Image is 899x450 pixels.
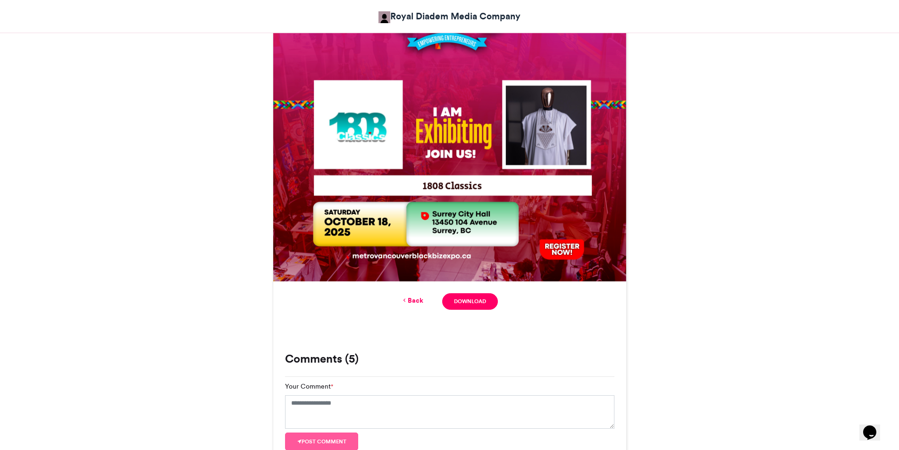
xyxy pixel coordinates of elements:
[378,9,521,23] a: Royal Diadem Media Company
[378,11,390,23] img: Sunday Adebakin
[285,382,333,391] label: Your Comment
[442,293,497,310] a: Download
[285,353,614,365] h3: Comments (5)
[401,296,423,306] a: Back
[859,412,890,441] iframe: chat widget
